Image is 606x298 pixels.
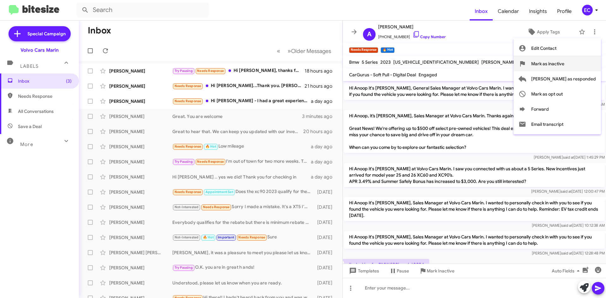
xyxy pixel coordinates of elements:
[531,86,563,102] span: Mark as opt out
[531,71,596,86] span: [PERSON_NAME] as responded
[514,117,601,132] button: Email transcript
[514,102,601,117] button: Forward
[531,56,564,71] span: Mark as inactive
[531,41,556,56] span: Edit Contact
